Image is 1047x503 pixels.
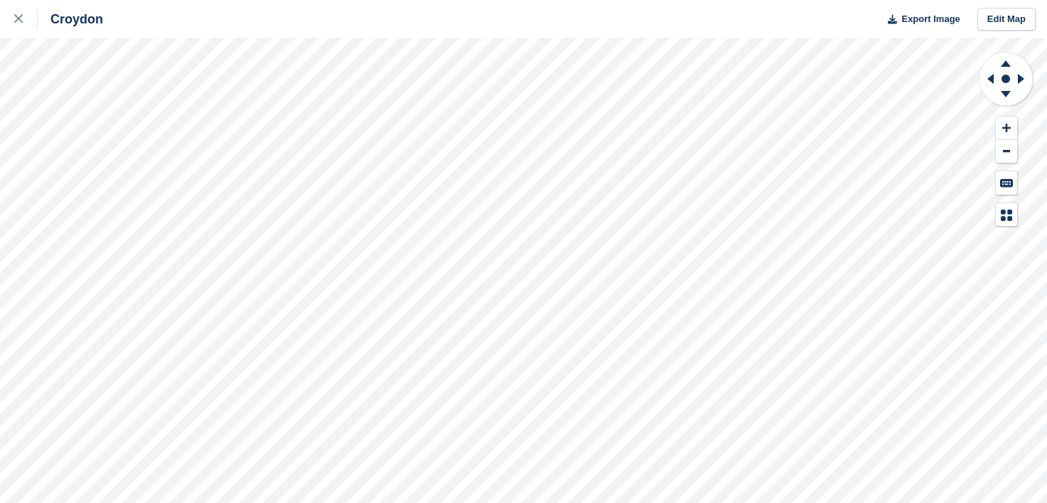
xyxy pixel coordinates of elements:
span: Export Image [901,12,960,26]
a: Edit Map [977,8,1036,31]
button: Keyboard Shortcuts [996,171,1017,195]
button: Zoom Out [996,140,1017,163]
div: Croydon [38,11,103,28]
button: Map Legend [996,203,1017,227]
button: Export Image [879,8,960,31]
button: Zoom In [996,117,1017,140]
